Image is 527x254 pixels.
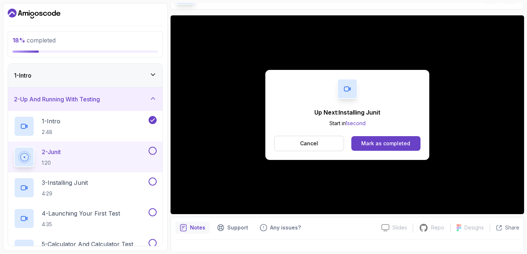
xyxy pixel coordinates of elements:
[314,120,380,127] p: Start in
[213,222,253,234] button: Support button
[14,208,157,229] button: 4-Launching Your First Test4:35
[392,224,407,231] p: Slides
[42,221,120,228] p: 4:35
[14,71,31,80] h3: 1 - Intro
[14,95,100,104] h3: 2 - Up And Running With Testing
[42,147,61,156] p: 2 - Junit
[42,190,88,197] p: 4:29
[171,15,524,214] iframe: 2 - JUnit
[270,224,301,231] p: Any issues?
[14,147,157,167] button: 2-Junit1:20
[351,136,421,151] button: Mark as completed
[505,224,519,231] p: Share
[300,140,318,147] p: Cancel
[14,116,157,137] button: 1-Intro2:48
[490,224,519,231] button: Share
[12,37,56,44] span: completed
[431,224,444,231] p: Repo
[42,117,60,126] p: 1 - Intro
[361,140,410,147] div: Mark as completed
[314,108,380,117] p: Up Next: Installing Junit
[8,64,162,87] button: 1-Intro
[42,240,133,249] p: 5 - Calculator And Calculator Test
[255,222,305,234] button: Feedback button
[42,178,88,187] p: 3 - Installing Junit
[274,136,344,151] button: Cancel
[42,128,60,136] p: 2:48
[42,159,61,167] p: 1:20
[42,209,120,218] p: 4 - Launching Your First Test
[227,224,248,231] p: Support
[175,222,210,234] button: notes button
[14,178,157,198] button: 3-Installing Junit4:29
[464,224,484,231] p: Designs
[190,224,205,231] p: Notes
[8,8,60,19] a: Dashboard
[345,120,366,126] span: 1 second
[8,87,162,111] button: 2-Up And Running With Testing
[12,37,25,44] span: 18 %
